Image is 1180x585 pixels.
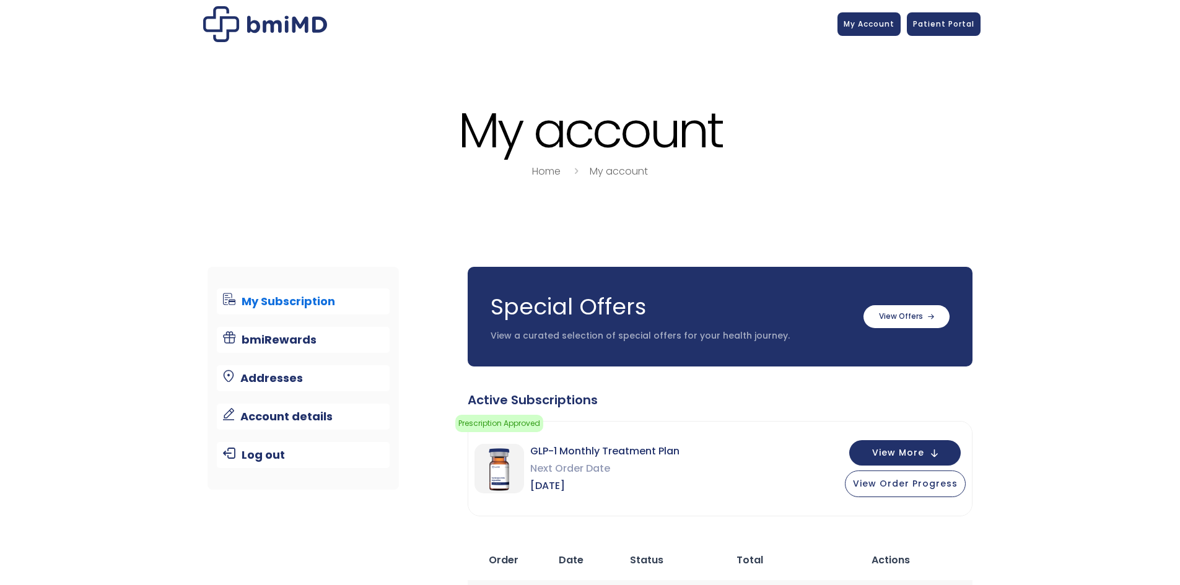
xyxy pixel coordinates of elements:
[837,12,901,36] a: My Account
[872,553,910,567] span: Actions
[853,477,958,490] span: View Order Progress
[590,164,648,178] a: My account
[491,330,851,342] p: View a curated selection of special offers for your health journey.
[630,553,663,567] span: Status
[489,553,518,567] span: Order
[208,267,399,490] nav: Account pages
[217,442,390,468] a: Log out
[913,19,974,29] span: Patient Portal
[736,553,763,567] span: Total
[474,444,524,493] img: GLP-1 Monthly Treatment Plan
[530,443,680,460] span: GLP-1 Monthly Treatment Plan
[217,404,390,430] a: Account details
[217,288,390,314] a: My Subscription
[491,292,851,323] h3: Special Offers
[217,327,390,353] a: bmiRewards
[872,449,924,457] span: View More
[907,12,981,36] a: Patient Portal
[217,365,390,391] a: Addresses
[455,415,543,432] span: Prescription Approved
[200,104,981,157] h1: My account
[530,460,680,477] span: Next Order Date
[559,553,583,567] span: Date
[844,19,894,29] span: My Account
[532,164,561,178] a: Home
[530,477,680,495] span: [DATE]
[468,391,972,409] div: Active Subscriptions
[845,470,966,497] button: View Order Progress
[203,6,327,42] img: My account
[569,164,583,178] i: breadcrumbs separator
[849,440,961,466] button: View More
